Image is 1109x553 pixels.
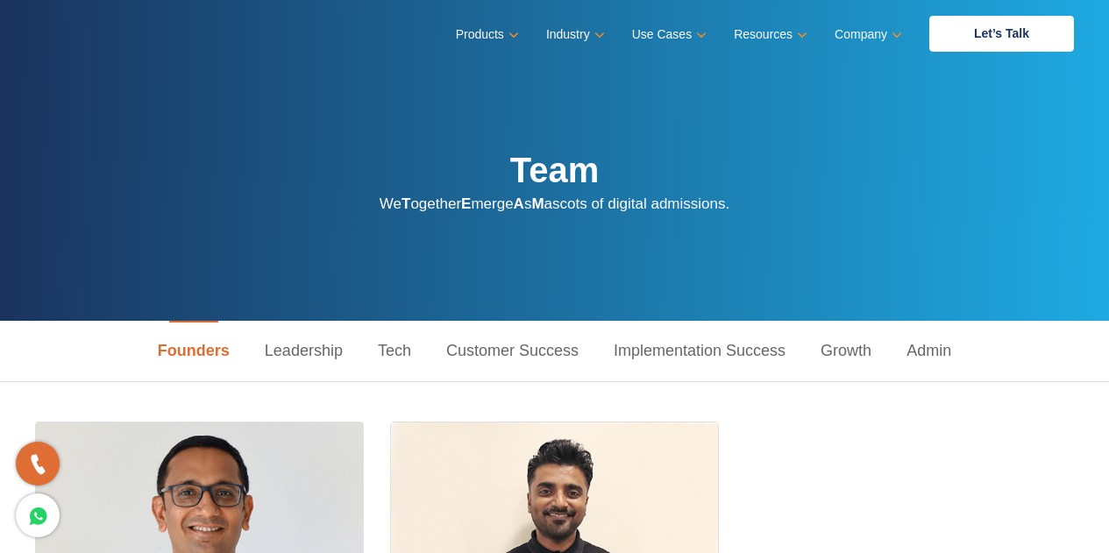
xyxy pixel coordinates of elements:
[429,321,596,381] a: Customer Success
[140,321,247,381] a: Founders
[835,22,899,47] a: Company
[889,321,969,381] a: Admin
[596,321,803,381] a: Implementation Success
[546,22,601,47] a: Industry
[510,151,600,189] strong: Team
[531,195,544,212] strong: M
[247,321,360,381] a: Leadership
[632,22,703,47] a: Use Cases
[360,321,429,381] a: Tech
[402,195,410,212] strong: T
[456,22,515,47] a: Products
[461,195,471,212] strong: E
[734,22,804,47] a: Resources
[803,321,889,381] a: Growth
[514,195,524,212] strong: A
[929,16,1074,52] a: Let’s Talk
[380,191,729,216] p: We ogether merge s ascots of digital admissions.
